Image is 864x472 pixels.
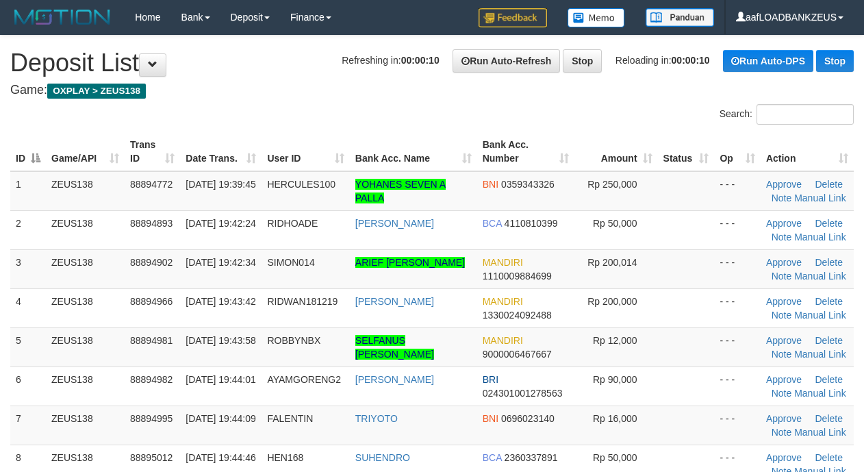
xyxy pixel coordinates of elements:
[130,413,173,424] span: 88894995
[483,349,552,360] span: Copy 9000006467667 to clipboard
[658,132,715,171] th: Status: activate to sort column ascending
[815,296,843,307] a: Delete
[10,49,854,77] h1: Deposit List
[593,335,637,346] span: Rp 12,000
[714,327,760,367] td: - - -
[130,218,173,229] span: 88894893
[568,8,625,27] img: Button%20Memo.svg
[267,413,313,424] span: FALENTIN
[186,335,255,346] span: [DATE] 19:43:58
[505,452,558,463] span: Copy 2360337891 to clipboard
[593,374,637,385] span: Rp 90,000
[46,249,125,288] td: ZEUS138
[46,406,125,445] td: ZEUS138
[267,218,318,229] span: RIDHOADE
[794,232,846,243] a: Manual Link
[587,179,637,190] span: Rp 250,000
[794,388,846,399] a: Manual Link
[10,406,46,445] td: 7
[766,218,802,229] a: Approve
[815,413,843,424] a: Delete
[501,413,555,424] span: Copy 0696023140 to clipboard
[615,55,710,66] span: Reloading in:
[714,249,760,288] td: - - -
[772,232,792,243] a: Note
[186,452,255,463] span: [DATE] 19:44:46
[772,349,792,360] a: Note
[355,179,446,203] a: YOHANES SEVEN A PALLA
[130,374,173,385] span: 88894982
[47,84,146,99] span: OXPLAY > ZEUS138
[483,179,498,190] span: BNI
[483,218,502,229] span: BCA
[267,374,341,385] span: AYAMGORENG2
[267,335,320,346] span: ROBBYNBX
[477,132,575,171] th: Bank Acc. Number: activate to sort column ascending
[267,296,338,307] span: RIDWAN181219
[479,8,547,27] img: Feedback.jpg
[720,104,854,125] label: Search:
[186,218,255,229] span: [DATE] 19:42:24
[483,388,563,399] span: Copy 024301001278563 to clipboard
[10,132,46,171] th: ID: activate to sort column descending
[794,310,846,321] a: Manual Link
[355,257,465,268] a: ARIEF [PERSON_NAME]
[483,310,552,321] span: Copy 1330024092488 to clipboard
[815,257,843,268] a: Delete
[355,335,434,360] a: SELFANUS [PERSON_NAME]
[46,288,125,327] td: ZEUS138
[186,413,255,424] span: [DATE] 19:44:09
[815,452,843,463] a: Delete
[794,349,846,360] a: Manual Link
[10,288,46,327] td: 4
[262,132,349,171] th: User ID: activate to sort column ascending
[593,218,637,229] span: Rp 50,000
[186,374,255,385] span: [DATE] 19:44:01
[186,179,255,190] span: [DATE] 19:39:45
[186,296,255,307] span: [DATE] 19:43:42
[766,452,802,463] a: Approve
[501,179,555,190] span: Copy 0359343326 to clipboard
[46,171,125,211] td: ZEUS138
[130,179,173,190] span: 88894772
[794,192,846,203] a: Manual Link
[815,374,843,385] a: Delete
[483,257,523,268] span: MANDIRI
[772,271,792,282] a: Note
[794,271,846,282] a: Manual Link
[772,388,792,399] a: Note
[772,192,792,203] a: Note
[130,452,173,463] span: 88895012
[714,406,760,445] td: - - -
[593,452,637,463] span: Rp 50,000
[766,296,802,307] a: Approve
[757,104,854,125] input: Search:
[125,132,180,171] th: Trans ID: activate to sort column ascending
[130,335,173,346] span: 88894981
[772,427,792,438] a: Note
[483,374,498,385] span: BRI
[267,257,314,268] span: SIMON014
[46,367,125,406] td: ZEUS138
[772,310,792,321] a: Note
[563,49,602,73] a: Stop
[46,210,125,249] td: ZEUS138
[10,7,114,27] img: MOTION_logo.png
[714,210,760,249] td: - - -
[401,55,440,66] strong: 00:00:10
[766,335,802,346] a: Approve
[714,367,760,406] td: - - -
[483,335,523,346] span: MANDIRI
[10,84,854,97] h4: Game:
[46,132,125,171] th: Game/API: activate to sort column ascending
[816,50,854,72] a: Stop
[587,296,637,307] span: Rp 200,000
[815,179,843,190] a: Delete
[355,413,398,424] a: TRIYOTO
[815,335,843,346] a: Delete
[714,171,760,211] td: - - -
[483,452,502,463] span: BCA
[453,49,560,73] a: Run Auto-Refresh
[10,249,46,288] td: 3
[593,413,637,424] span: Rp 16,000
